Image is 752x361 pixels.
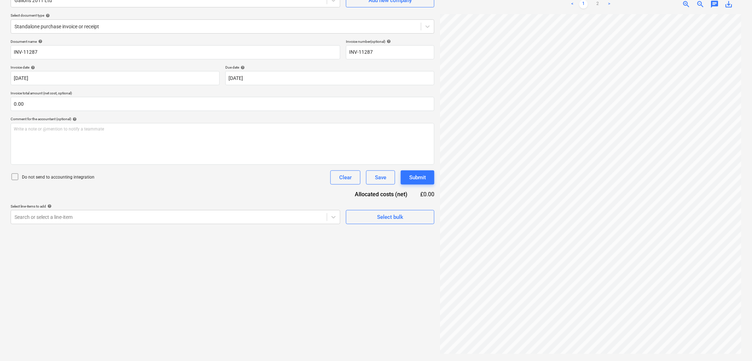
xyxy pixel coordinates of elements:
input: Invoice date not specified [11,71,220,85]
div: Submit [409,173,426,182]
button: Submit [401,170,434,185]
div: Invoice number (optional) [346,39,434,44]
p: Do not send to accounting integration [22,174,94,180]
div: Select line-items to add [11,204,340,209]
span: help [29,65,35,70]
span: help [71,117,77,121]
span: help [37,39,42,43]
iframe: Chat Widget [717,327,752,361]
div: £0.00 [419,190,435,198]
div: Comment for the accountant (optional) [11,117,434,121]
div: Save [375,173,386,182]
div: Invoice date [11,65,220,70]
input: Due date not specified [225,71,434,85]
p: Invoice total amount (net cost, optional) [11,91,434,97]
button: Clear [330,170,360,185]
span: help [239,65,245,70]
div: Select document type [11,13,434,18]
span: help [44,13,50,18]
input: Document name [11,45,340,59]
button: Select bulk [346,210,434,224]
div: Allocated costs (net) [342,190,419,198]
input: Invoice total amount (net cost, optional) [11,97,434,111]
input: Invoice number [346,45,434,59]
div: Select bulk [377,212,403,222]
button: Save [366,170,395,185]
span: help [385,39,391,43]
div: Document name [11,39,340,44]
span: help [46,204,52,208]
div: Due date [225,65,434,70]
div: Clear [339,173,352,182]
